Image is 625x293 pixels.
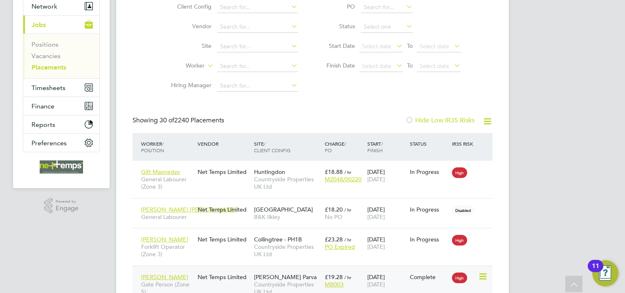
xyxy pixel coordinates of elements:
span: / hr [344,169,351,175]
span: B&K Ilkley [254,213,321,221]
div: 11 [592,266,599,277]
label: Start Date [318,42,355,50]
span: / hr [344,207,351,213]
div: Site [252,136,323,158]
span: £18.20 [325,206,343,213]
a: Gift MaonedzoGeneral Labourer (Zone 3)Net Temps LimitedHuntingdonCountryside Properties UK Ltd£18... [139,164,492,171]
span: £19.28 [325,273,343,281]
span: Countryside Properties UK Ltd [254,243,321,258]
span: [PERSON_NAME] Parva [254,273,317,281]
span: Timesheets [31,84,65,92]
span: [PERSON_NAME] [141,273,188,281]
a: Go to home page [23,160,100,174]
div: In Progress [410,236,448,243]
div: Net Temps Limited [196,232,252,247]
span: [PERSON_NAME] [PERSON_NAME] [141,206,237,213]
span: Powered by [56,198,79,205]
span: No PO [325,213,342,221]
input: Search for... [217,80,298,92]
button: Finance [23,97,99,115]
div: Jobs [23,34,99,78]
span: £23.28 [325,236,343,243]
div: Net Temps Limited [196,269,252,285]
span: Select date [420,62,449,70]
span: Forklift Operator (Zone 3) [141,243,193,258]
button: Open Resource Center, 11 new notifications [592,260,618,286]
label: Status [318,23,355,30]
div: Net Temps Limited [196,202,252,217]
span: Disabled [452,205,474,216]
span: / hr [344,274,351,280]
span: High [452,273,467,283]
input: Search for... [217,2,298,13]
span: To [405,41,415,51]
button: Timesheets [23,79,99,97]
a: Positions [31,41,58,48]
div: Complete [410,273,448,281]
input: Search for... [361,2,413,13]
div: Worker [139,136,196,158]
span: Preferences [31,139,67,147]
div: IR35 Risk [450,136,478,151]
div: Start [365,136,408,158]
span: / hr [344,237,351,243]
a: Powered byEngage [44,198,79,214]
span: Jobs [31,21,46,29]
input: Search for... [217,21,298,33]
button: Reports [23,115,99,133]
span: General Labourer [141,213,193,221]
span: Finance [31,102,54,110]
span: High [452,167,467,178]
span: 2240 Placements [160,116,224,124]
span: [GEOGRAPHIC_DATA] [254,206,313,213]
a: Vacancies [31,52,61,60]
div: In Progress [410,206,448,213]
label: Vendor [164,23,211,30]
div: In Progress [410,168,448,176]
div: Charge [323,136,365,158]
span: Select date [362,43,391,50]
input: Search for... [217,41,298,52]
label: PO [318,3,355,10]
span: MB003 [325,281,344,288]
div: [DATE] [365,164,408,187]
span: Engage [56,205,79,212]
span: [PERSON_NAME] [141,236,188,243]
span: High [452,235,467,246]
a: Placements [31,63,66,71]
span: Select date [362,62,391,70]
span: Countryside Properties UK Ltd [254,176,321,190]
input: Select one [361,21,413,33]
label: Site [164,42,211,50]
div: [DATE] [365,269,408,292]
span: General Labourer (Zone 3) [141,176,193,190]
a: [PERSON_NAME]Forklift Operator (Zone 3)Net Temps LimitedCollingtree - PH1BCountryside Properties ... [139,231,492,238]
label: Finish Date [318,62,355,69]
a: [PERSON_NAME] [PERSON_NAME]General LabourerNet Temps Limited[GEOGRAPHIC_DATA]B&K Ilkley£18.20 / h... [139,201,492,208]
div: [DATE] [365,202,408,225]
span: £18.88 [325,168,343,176]
span: [DATE] [367,176,385,183]
span: Select date [420,43,449,50]
span: MZ048/00220 [325,176,362,183]
a: [PERSON_NAME]Gate Person (Zone 5)Net Temps Limited[PERSON_NAME] ParvaCountryside Properties UK Lt... [139,269,492,276]
span: Network [31,2,57,10]
label: Client Config [164,3,211,10]
div: Net Temps Limited [196,164,252,180]
div: Status [408,136,450,151]
span: Reports [31,121,55,128]
span: PO Expired [325,243,355,250]
label: Hiring Manager [164,81,211,89]
span: [DATE] [367,281,385,288]
div: [DATE] [365,232,408,255]
label: Hide Low IR35 Risks [405,116,474,124]
div: Showing [133,116,226,125]
button: Preferences [23,134,99,152]
span: Collingtree - PH1B [254,236,302,243]
span: / Client Config [254,140,290,153]
span: / Position [141,140,164,153]
input: Search for... [217,61,298,72]
span: Gift Maonedzo [141,168,180,176]
label: Worker [157,62,205,70]
span: / PO [325,140,346,153]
